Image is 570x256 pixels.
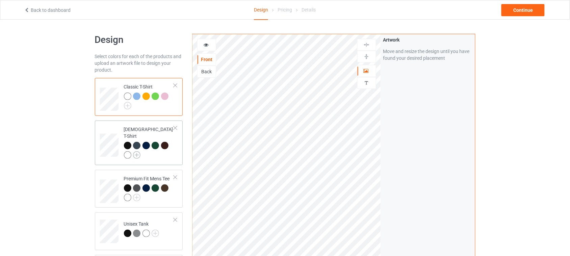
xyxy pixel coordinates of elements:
[95,78,183,116] div: Classic T-Shirt
[133,230,140,237] img: heather_texture.png
[124,126,174,158] div: [DEMOGRAPHIC_DATA] T-Shirt
[133,151,140,159] img: svg+xml;base64,PD94bWwgdmVyc2lvbj0iMS4wIiBlbmNvZGluZz0iVVRGLTgiPz4KPHN2ZyB3aWR0aD0iMjJweCIgaGVpZ2...
[24,7,71,13] a: Back to dashboard
[302,0,316,19] div: Details
[95,212,183,250] div: Unisex Tank
[124,175,174,201] div: Premium Fit Mens Tee
[95,170,183,208] div: Premium Fit Mens Tee
[363,80,370,86] img: svg%3E%0A
[363,53,370,60] img: svg%3E%0A
[152,230,159,237] img: svg+xml;base64,PD94bWwgdmVyc2lvbj0iMS4wIiBlbmNvZGluZz0iVVRGLTgiPz4KPHN2ZyB3aWR0aD0iMjJweCIgaGVpZ2...
[363,42,370,48] img: svg%3E%0A
[254,0,268,20] div: Design
[198,56,216,63] div: Front
[95,53,183,73] div: Select colors for each of the products and upload an artwork file to design your product.
[278,0,292,19] div: Pricing
[124,83,174,107] div: Classic T-Shirt
[124,102,131,109] img: svg+xml;base64,PD94bWwgdmVyc2lvbj0iMS4wIiBlbmNvZGluZz0iVVRGLTgiPz4KPHN2ZyB3aWR0aD0iMjJweCIgaGVpZ2...
[124,221,159,237] div: Unisex Tank
[133,194,140,201] img: svg+xml;base64,PD94bWwgdmVyc2lvbj0iMS4wIiBlbmNvZGluZz0iVVRGLTgiPz4KPHN2ZyB3aWR0aD0iMjJweCIgaGVpZ2...
[198,68,216,75] div: Back
[383,36,473,43] div: Artwork
[95,121,183,165] div: [DEMOGRAPHIC_DATA] T-Shirt
[501,4,545,16] div: Continue
[383,48,473,61] div: Move and resize the design until you have found your desired placement
[95,34,183,46] h1: Design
